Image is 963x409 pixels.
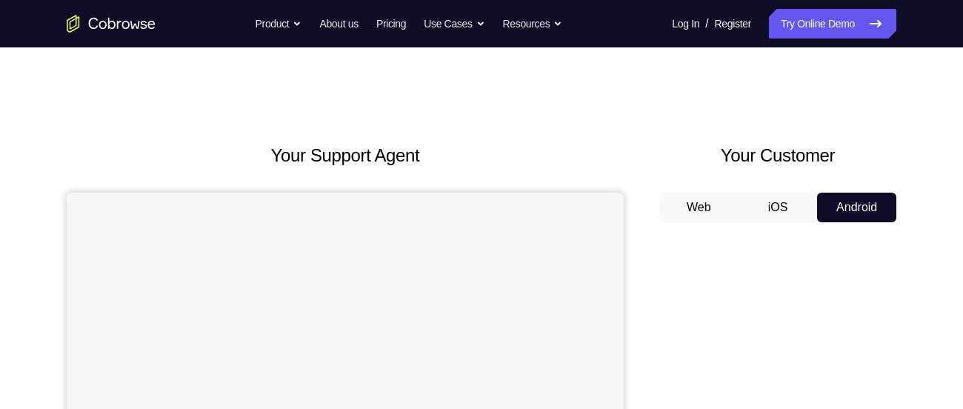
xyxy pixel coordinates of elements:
[715,9,751,39] a: Register
[256,9,302,39] button: Product
[67,142,624,169] h2: Your Support Agent
[376,9,406,39] a: Pricing
[672,9,699,39] a: Log In
[503,9,563,39] button: Resources
[769,9,896,39] a: Try Online Demo
[739,193,818,222] button: iOS
[319,9,358,39] a: About us
[817,193,896,222] button: Android
[659,193,739,222] button: Web
[659,142,896,169] h2: Your Customer
[424,9,484,39] button: Use Cases
[705,15,708,33] span: /
[67,15,156,33] a: Go to the home page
